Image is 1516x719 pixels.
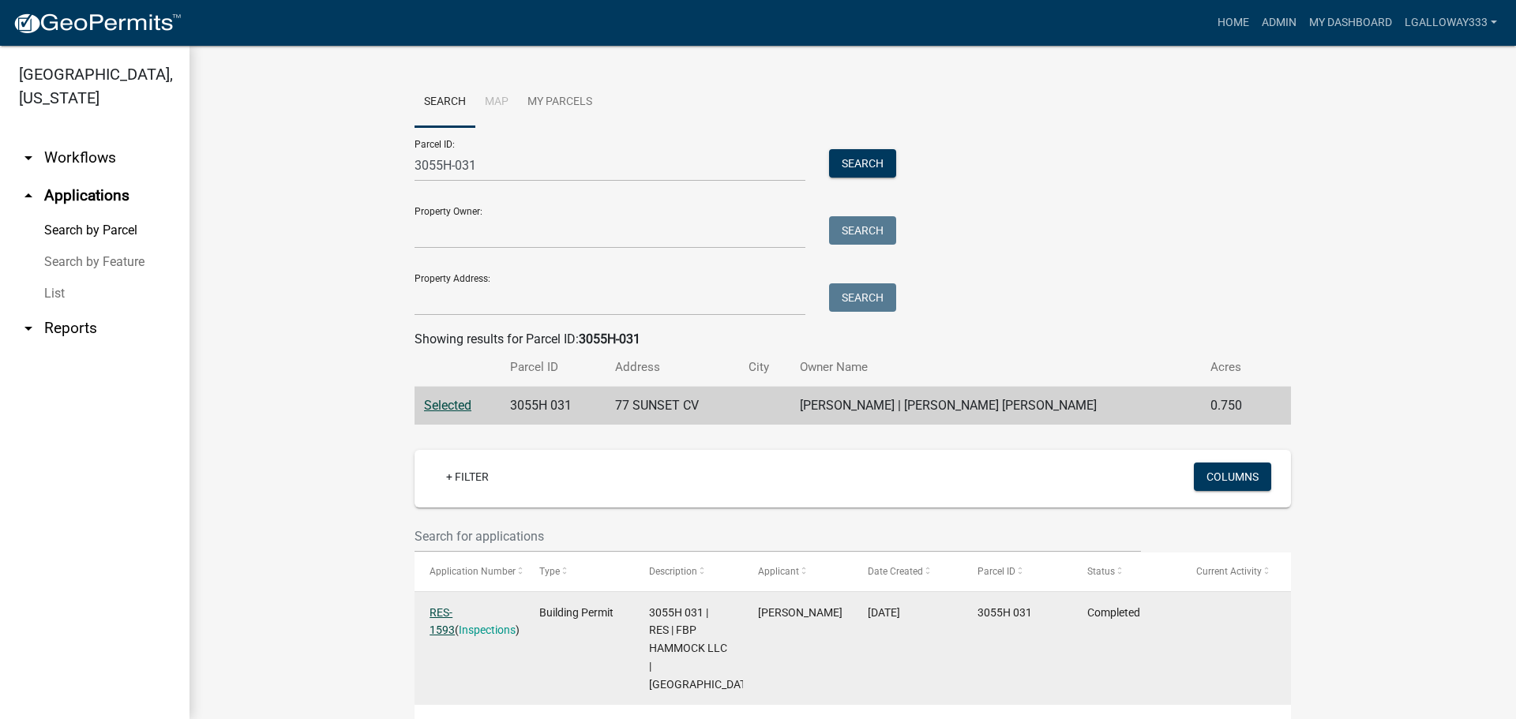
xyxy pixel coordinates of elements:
[606,349,739,386] th: Address
[1201,387,1266,425] td: 0.750
[433,462,501,491] a: + Filter
[1087,566,1115,577] span: Status
[1194,462,1271,491] button: Columns
[634,552,744,590] datatable-header-cell: Description
[829,216,896,245] button: Search
[743,552,853,590] datatable-header-cell: Applicant
[739,349,790,386] th: City
[606,387,739,425] td: 77 SUNSET CV
[430,604,508,640] div: ( )
[868,566,923,577] span: Date Created
[19,319,38,338] i: arrow_drop_down
[579,331,640,346] strong: 3055H-031
[501,349,606,386] th: Parcel ID
[415,330,1291,349] div: Showing results for Parcel ID:
[1181,552,1291,590] datatable-header-cell: Current Activity
[790,387,1201,425] td: [PERSON_NAME] | [PERSON_NAME] [PERSON_NAME]
[649,606,756,691] span: 3055H 031 | RES | FBP HAMMOCK LLC | 77 SUNSET CV
[415,77,475,128] a: Search
[424,398,471,413] a: Selected
[853,552,963,590] datatable-header-cell: Date Created
[19,186,38,205] i: arrow_drop_up
[1201,349,1266,386] th: Acres
[415,520,1141,552] input: Search for applications
[649,566,697,577] span: Description
[1211,8,1255,38] a: Home
[1398,8,1503,38] a: lgalloway333
[1072,552,1182,590] datatable-header-cell: Status
[790,349,1201,386] th: Owner Name
[19,148,38,167] i: arrow_drop_down
[430,566,516,577] span: Application Number
[978,606,1032,619] span: 3055H 031
[524,552,634,590] datatable-header-cell: Type
[758,566,799,577] span: Applicant
[430,606,455,637] a: RES-1593
[518,77,602,128] a: My Parcels
[978,566,1015,577] span: Parcel ID
[501,387,606,425] td: 3055H 031
[539,606,614,619] span: Building Permit
[1255,8,1303,38] a: Admin
[868,606,900,619] span: 05/16/2023
[1196,566,1262,577] span: Current Activity
[1087,606,1140,619] span: Completed
[459,624,516,636] a: Inspections
[1303,8,1398,38] a: My Dashboard
[829,149,896,178] button: Search
[758,606,842,619] span: JEREMY MEFFERT
[963,552,1072,590] datatable-header-cell: Parcel ID
[539,566,560,577] span: Type
[415,552,524,590] datatable-header-cell: Application Number
[829,283,896,312] button: Search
